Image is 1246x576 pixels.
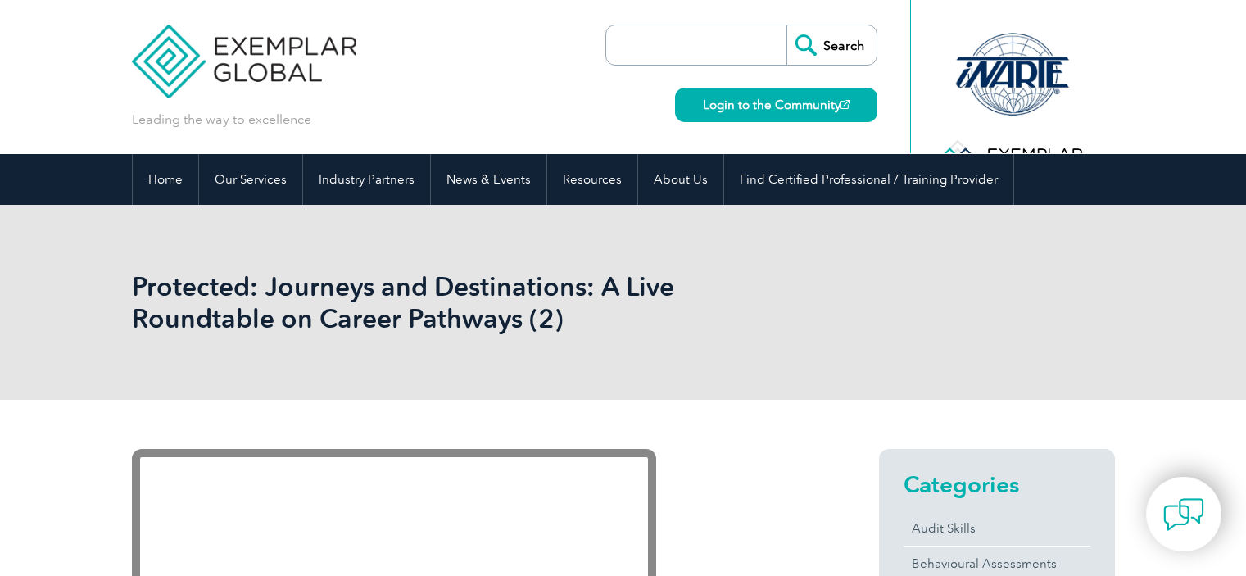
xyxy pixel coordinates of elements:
a: Industry Partners [303,154,430,205]
img: open_square.png [840,100,850,109]
a: Find Certified Professional / Training Provider [724,154,1013,205]
h2: Categories [904,471,1090,497]
a: Home [133,154,198,205]
input: Search [786,25,877,65]
img: contact-chat.png [1163,494,1204,535]
a: News & Events [431,154,546,205]
a: Our Services [199,154,302,205]
h1: Protected: Journeys and Destinations: A Live Roundtable on Career Pathways (2) [132,270,761,334]
p: Leading the way to excellence [132,111,311,129]
a: Login to the Community [675,88,877,122]
a: Resources [547,154,637,205]
a: About Us [638,154,723,205]
a: Audit Skills [904,511,1090,546]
